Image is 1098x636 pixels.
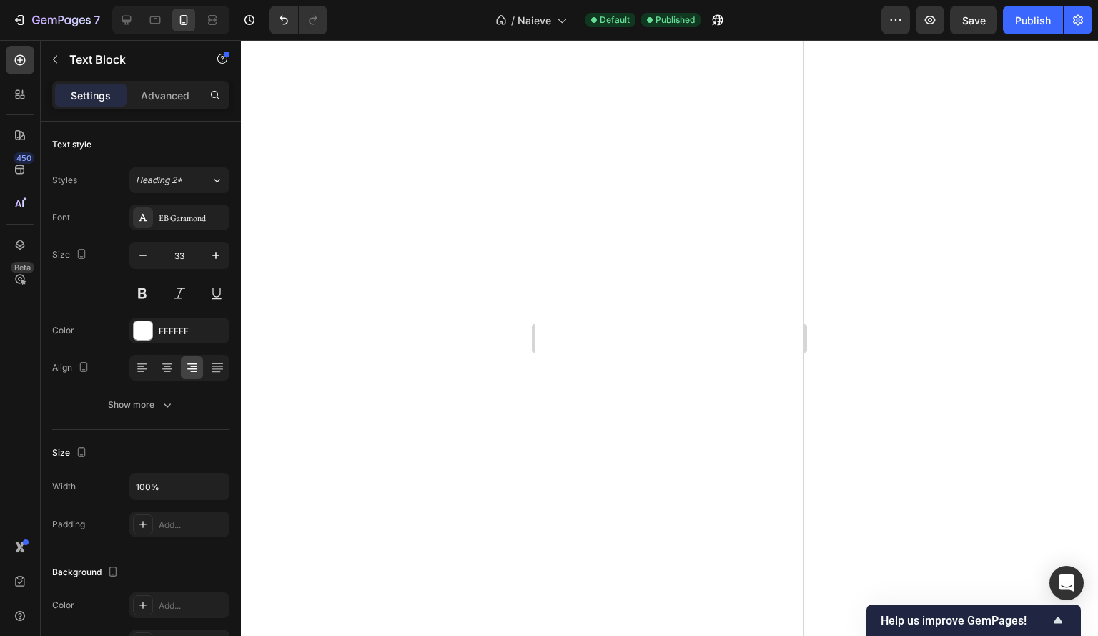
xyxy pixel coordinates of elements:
[136,174,182,187] span: Heading 2*
[130,474,229,499] input: Auto
[52,392,229,418] button: Show more
[141,88,189,103] p: Advanced
[52,518,85,531] div: Padding
[656,14,695,26] span: Published
[159,325,226,338] div: FFFFFF
[52,444,90,463] div: Size
[52,599,74,612] div: Color
[52,174,77,187] div: Styles
[950,6,997,34] button: Save
[1015,13,1051,28] div: Publish
[94,11,100,29] p: 7
[52,480,76,493] div: Width
[52,245,90,265] div: Size
[129,167,229,193] button: Heading 2*
[14,152,34,164] div: 450
[881,614,1049,627] span: Help us improve GemPages!
[6,6,107,34] button: 7
[52,138,91,151] div: Text style
[511,13,515,28] span: /
[11,262,34,273] div: Beta
[159,519,226,532] div: Add...
[962,14,986,26] span: Save
[71,88,111,103] p: Settings
[600,14,630,26] span: Default
[52,211,70,224] div: Font
[1049,566,1084,600] div: Open Intercom Messenger
[159,212,226,225] div: EB Garamond
[269,6,327,34] div: Undo/Redo
[69,51,191,68] p: Text Block
[535,40,803,636] iframe: Design area
[1003,6,1063,34] button: Publish
[52,324,74,337] div: Color
[108,398,174,412] div: Show more
[518,13,551,28] span: Naieve
[881,612,1067,629] button: Show survey - Help us improve GemPages!
[52,563,122,582] div: Background
[159,600,226,612] div: Add...
[52,358,92,378] div: Align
